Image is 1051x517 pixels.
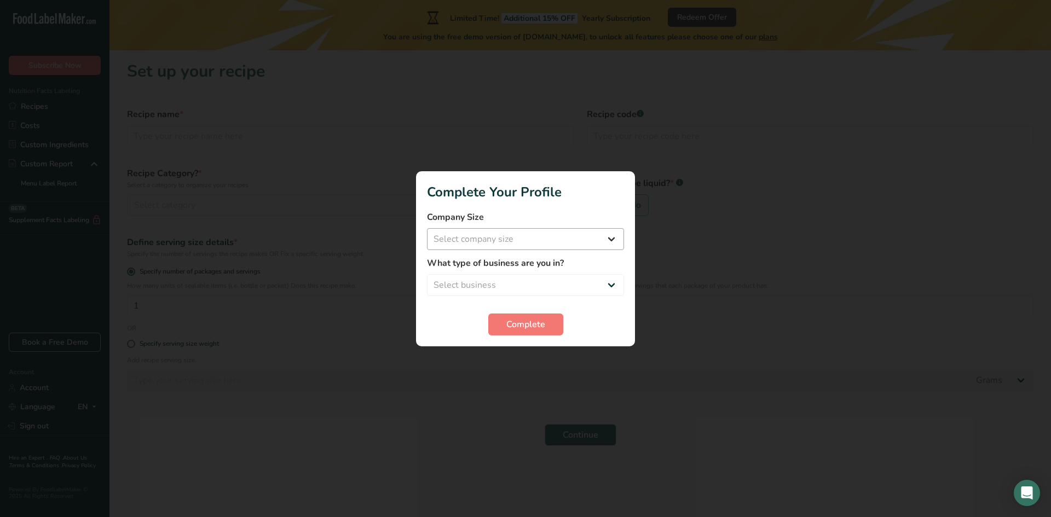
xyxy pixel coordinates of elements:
[488,313,563,335] button: Complete
[427,211,624,224] label: Company Size
[506,318,545,331] span: Complete
[427,182,624,202] h1: Complete Your Profile
[427,257,624,270] label: What type of business are you in?
[1014,480,1040,506] div: Open Intercom Messenger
